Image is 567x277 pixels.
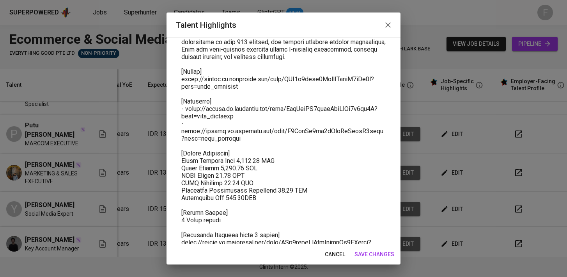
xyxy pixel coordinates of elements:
span: save changes [354,250,394,259]
button: cancel [322,247,348,262]
h2: Talent Highlights [176,19,391,31]
button: save changes [351,247,397,262]
span: cancel [325,250,345,259]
